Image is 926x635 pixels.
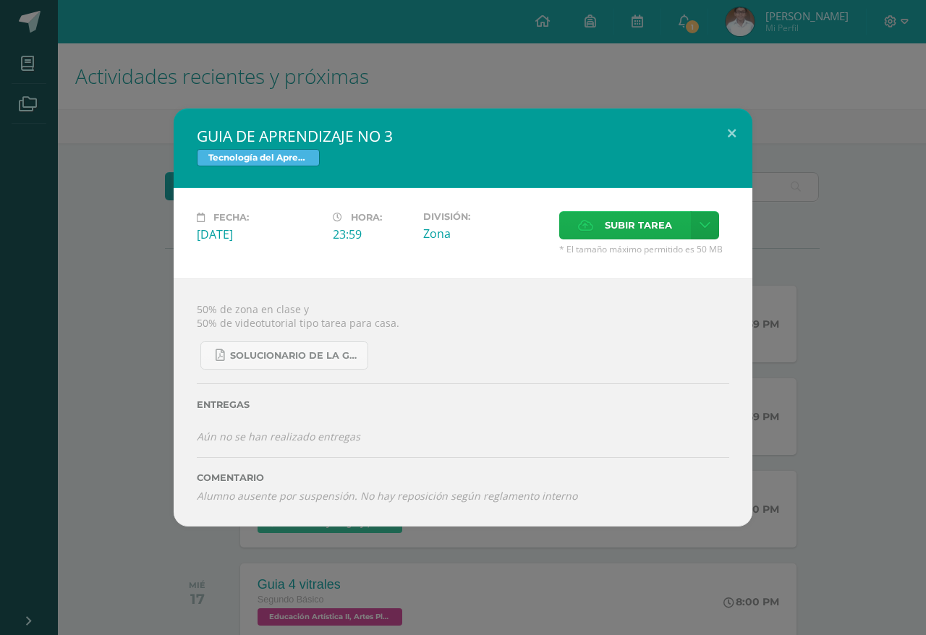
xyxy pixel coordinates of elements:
span: Fecha: [213,212,249,223]
span: Hora: [351,212,382,223]
span: SOLUCIONARIO DE LA GUIA 3 FUNCIONES..pdf [230,350,360,362]
span: Subir tarea [605,212,672,239]
button: Close (Esc) [711,108,752,158]
a: SOLUCIONARIO DE LA GUIA 3 FUNCIONES..pdf [200,341,368,370]
i: Aún no se han realizado entregas [197,430,360,443]
label: División: [423,211,548,222]
div: Zona [423,226,548,242]
div: 50% de zona en clase y 50% de videotutorial tipo tarea para casa. [174,278,752,526]
div: 23:59 [333,226,412,242]
h2: GUIA DE APRENDIZAJE NO 3 [197,126,729,146]
i: Alumno ausente por suspensión. No hay reposición según reglamento interno [197,489,577,503]
span: Tecnología del Aprendizaje y la Comunicación (Informática) [197,149,320,166]
label: Entregas [197,399,729,410]
div: [DATE] [197,226,321,242]
label: Comentario [197,472,729,483]
span: * El tamaño máximo permitido es 50 MB [559,243,729,255]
